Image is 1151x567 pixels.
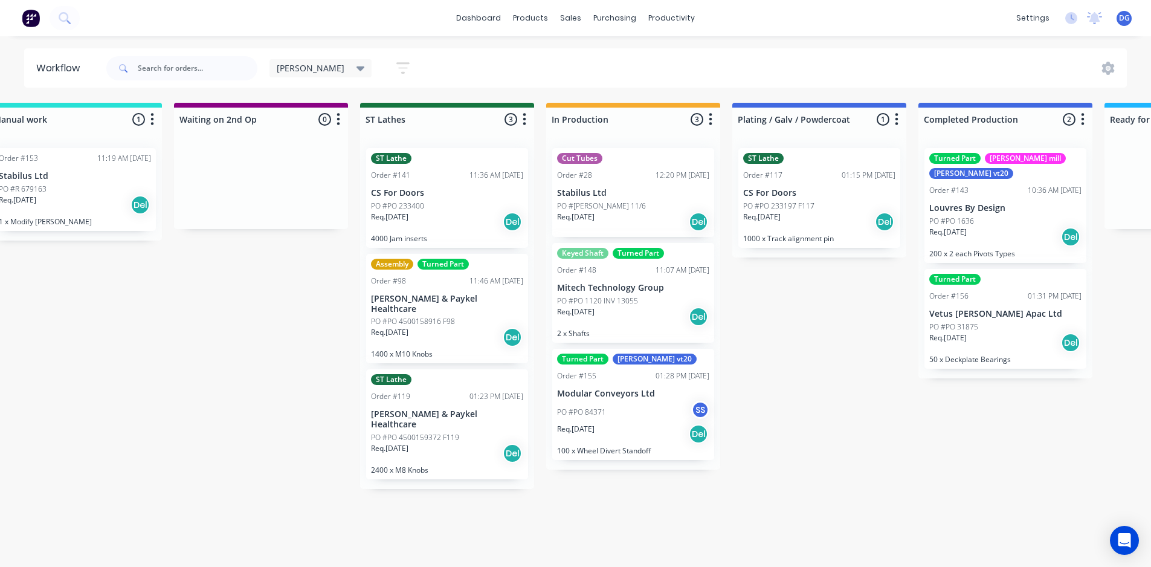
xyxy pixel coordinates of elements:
[929,216,974,227] p: PO #PO 1636
[366,148,528,248] div: ST LatheOrder #14111:36 AM [DATE]CS For DoorsPO #PO 233400Req.[DATE]Del4000 Jam inserts
[503,444,522,463] div: Del
[689,307,708,326] div: Del
[557,212,595,222] p: Req. [DATE]
[929,274,981,285] div: Turned Part
[875,212,894,232] div: Del
[557,329,709,338] p: 2 x Shafts
[689,424,708,444] div: Del
[656,371,709,381] div: 01:28 PM [DATE]
[656,265,709,276] div: 11:07 AM [DATE]
[371,294,523,314] p: [PERSON_NAME] & Paykel Healthcare
[371,391,410,402] div: Order #119
[36,61,86,76] div: Workflow
[557,170,592,181] div: Order #28
[929,332,967,343] p: Req. [DATE]
[503,212,522,232] div: Del
[743,188,895,198] p: CS For Doors
[1061,227,1080,247] div: Del
[22,9,40,27] img: Factory
[131,195,150,215] div: Del
[929,153,981,164] div: Turned Part
[743,234,895,243] p: 1000 x Track alignment pin
[557,153,602,164] div: Cut Tubes
[587,9,642,27] div: purchasing
[557,283,709,293] p: Mitech Technology Group
[557,188,709,198] p: Stabilus Ltd
[552,243,714,343] div: Keyed ShaftTurned PartOrder #14811:07 AM [DATE]Mitech Technology GroupPO #PO 1120 INV 13055Req.[D...
[552,349,714,461] div: Turned Part[PERSON_NAME] vt20Order #15501:28 PM [DATE]Modular Conveyors LtdPO #PO 84371SSReq.[DAT...
[924,148,1086,263] div: Turned Part[PERSON_NAME] mill[PERSON_NAME] vt20Order #14310:36 AM [DATE]Louvres By DesignPO #PO 1...
[469,391,523,402] div: 01:23 PM [DATE]
[371,170,410,181] div: Order #141
[366,369,528,479] div: ST LatheOrder #11901:23 PM [DATE][PERSON_NAME] & Paykel HealthcarePO #PO 4500159372 F119Req.[DATE...
[1110,526,1139,555] div: Open Intercom Messenger
[1010,9,1056,27] div: settings
[1028,185,1082,196] div: 10:36 AM [DATE]
[929,203,1082,213] p: Louvres By Design
[929,309,1082,319] p: Vetus [PERSON_NAME] Apac Ltd
[138,56,257,80] input: Search for orders...
[557,296,638,306] p: PO #PO 1120 INV 13055
[371,201,424,212] p: PO #PO 233400
[97,153,151,164] div: 11:19 AM [DATE]
[743,153,784,164] div: ST Lathe
[371,374,411,385] div: ST Lathe
[738,148,900,248] div: ST LatheOrder #11701:15 PM [DATE]CS For DoorsPO #PO 233197 F117Req.[DATE]Del1000 x Track alignmen...
[929,355,1082,364] p: 50 x Deckplate Bearings
[371,327,408,338] p: Req. [DATE]
[552,148,714,237] div: Cut TubesOrder #2812:20 PM [DATE]Stabilus LtdPO #[PERSON_NAME] 11/6Req.[DATE]Del
[371,432,459,443] p: PO #PO 4500159372 F119
[371,212,408,222] p: Req. [DATE]
[689,212,708,232] div: Del
[613,354,697,364] div: [PERSON_NAME] vt20
[371,465,523,475] p: 2400 x M8 Knobs
[277,62,344,74] span: [PERSON_NAME]
[469,170,523,181] div: 11:36 AM [DATE]
[557,354,608,364] div: Turned Part
[691,401,709,419] div: SS
[929,322,978,332] p: PO #PO 31875
[557,424,595,435] p: Req. [DATE]
[656,170,709,181] div: 12:20 PM [DATE]
[743,201,814,212] p: PO #PO 233197 F117
[1119,13,1130,24] span: DG
[371,234,523,243] p: 4000 Jam inserts
[924,269,1086,369] div: Turned PartOrder #15601:31 PM [DATE]Vetus [PERSON_NAME] Apac LtdPO #PO 31875Req.[DATE]Del50 x Dec...
[642,9,701,27] div: productivity
[503,328,522,347] div: Del
[557,248,608,259] div: Keyed Shaft
[985,153,1066,164] div: [PERSON_NAME] mill
[743,212,781,222] p: Req. [DATE]
[842,170,895,181] div: 01:15 PM [DATE]
[557,201,646,212] p: PO #[PERSON_NAME] 11/6
[371,316,455,327] p: PO #PO 4500158916 F98
[557,265,596,276] div: Order #148
[557,306,595,317] p: Req. [DATE]
[929,185,969,196] div: Order #143
[371,409,523,430] p: [PERSON_NAME] & Paykel Healthcare
[371,276,406,287] div: Order #98
[371,188,523,198] p: CS For Doors
[1028,291,1082,302] div: 01:31 PM [DATE]
[929,168,1013,179] div: [PERSON_NAME] vt20
[1061,333,1080,352] div: Del
[371,349,523,358] p: 1400 x M10 Knobs
[557,371,596,381] div: Order #155
[557,446,709,455] p: 100 x Wheel Divert Standoff
[366,254,528,364] div: AssemblyTurned PartOrder #9811:46 AM [DATE][PERSON_NAME] & Paykel HealthcarePO #PO 4500158916 F98...
[450,9,507,27] a: dashboard
[929,291,969,302] div: Order #156
[557,389,709,399] p: Modular Conveyors Ltd
[929,249,1082,258] p: 200 x 2 each Pivots Types
[418,259,469,270] div: Turned Part
[507,9,554,27] div: products
[371,443,408,454] p: Req. [DATE]
[469,276,523,287] div: 11:46 AM [DATE]
[371,259,413,270] div: Assembly
[613,248,664,259] div: Turned Part
[743,170,782,181] div: Order #117
[554,9,587,27] div: sales
[557,407,606,418] p: PO #PO 84371
[929,227,967,238] p: Req. [DATE]
[371,153,411,164] div: ST Lathe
